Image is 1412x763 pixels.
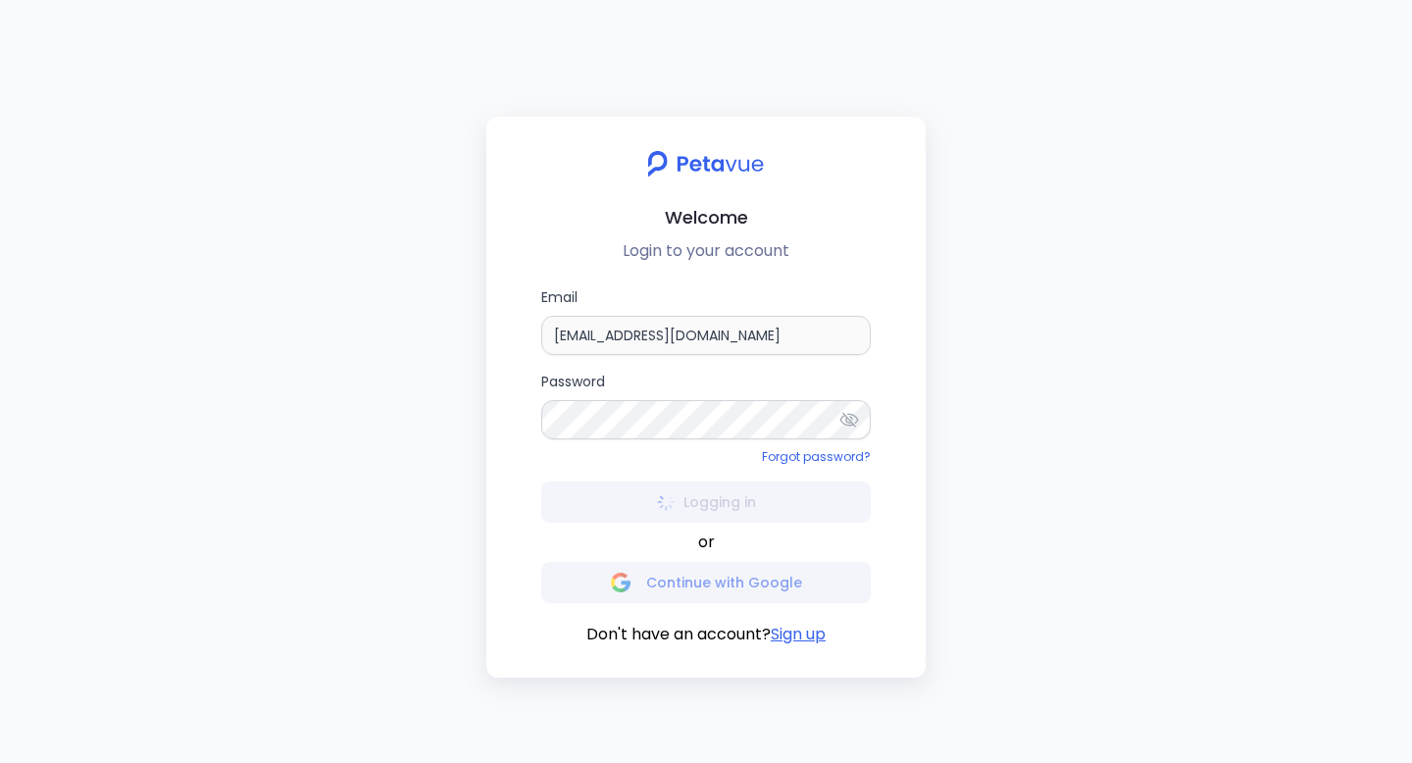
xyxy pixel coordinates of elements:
[771,623,826,646] button: Sign up
[541,371,871,439] label: Password
[541,400,871,439] input: Password
[502,203,910,231] h2: Welcome
[502,239,910,263] p: Login to your account
[698,531,715,554] span: or
[634,140,777,187] img: petavue logo
[541,316,871,355] input: Email
[541,286,871,355] label: Email
[762,448,871,465] a: Forgot password?
[586,623,771,646] span: Don't have an account?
